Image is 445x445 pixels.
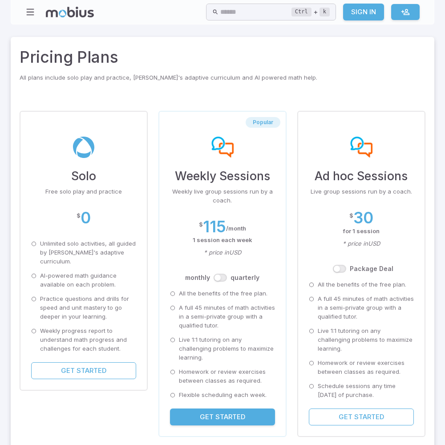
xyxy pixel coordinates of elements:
[291,8,311,16] kbd: Ctrl
[203,218,226,236] h2: 115
[309,239,414,248] p: * price in USD
[170,248,275,257] p: * price in USD
[246,119,280,126] span: Popular
[343,4,384,20] a: Sign In
[170,236,275,245] p: 1 session each week
[291,7,330,17] div: +
[20,46,425,69] h2: Pricing Plans
[349,211,353,220] p: $
[40,295,136,321] p: Practice questions and drills for speed and unit mastery to go deeper in your learning.
[179,368,275,385] p: Homework or review exercises between classes as required.
[73,137,95,158] img: solo-plan-img
[31,167,136,185] h3: Solo
[170,187,275,205] p: Weekly live group sessions run by a coach.
[350,137,372,158] img: ad-hoc sessions-plan-img
[318,359,414,376] p: Homework or review exercises between classes as required.
[318,382,414,400] p: Schedule sessions any time [DATE] of purchase.
[170,167,275,185] h3: Weekly Sessions
[353,209,373,227] h2: 30
[226,224,246,233] p: / month
[318,280,406,289] p: All the benefits of the free plan.
[20,73,425,82] p: All plans include solo play and practice, [PERSON_NAME]'s adaptive curriculum and AI powered math...
[40,239,136,266] p: Unlimited solo activities, all guided by [PERSON_NAME]'s adaptive curriculum.
[179,289,267,298] p: All the benefits of the free plan.
[170,409,275,425] button: Get Started
[211,137,234,158] img: weekly-sessions-plan-img
[81,209,91,227] h2: 0
[179,391,267,400] p: Flexible scheduling each week.
[318,327,414,353] p: Live 1:1 tutoring on any challenging problems to maximize learning.
[40,271,136,289] p: AI-powered math guidance available on each problem.
[179,303,275,330] p: A full 45 minutes of math activities in a semi-private group with a qualified tutor.
[309,167,414,185] h3: Ad hoc Sessions
[309,227,414,236] p: for 1 session
[320,8,330,16] kbd: k
[40,327,136,353] p: Weekly progress report to understand math progress and challenges for each student.
[350,264,393,273] label: Package Deal
[199,220,203,229] p: $
[231,273,259,282] label: quarterly
[318,295,414,321] p: A full 45 minutes of math activities in a semi-private group with a qualified tutor.
[31,187,136,196] p: Free solo play and practice
[309,187,414,196] p: Live group sessions run by a coach.
[31,362,136,379] button: Get Started
[309,409,414,425] button: Get Started
[185,273,210,282] label: month ly
[77,211,81,220] p: $
[179,336,275,362] p: Live 1:1 tutoring on any challenging problems to maximize learning.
